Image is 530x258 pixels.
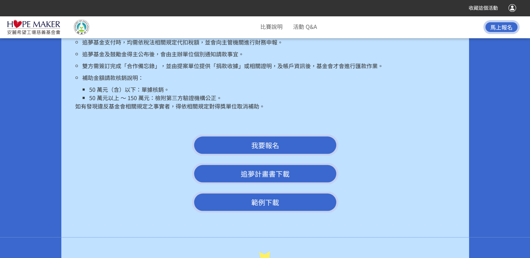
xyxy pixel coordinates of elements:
li: 50 萬元（含）以下：單據核銷。 [89,85,462,93]
p: 雙方需簽訂完成「合作備忘錄」，並由提案單位提供「捐款收據」或相關證明，及帳戶資訊後，基金會才會進行匯款作業。 [82,61,462,70]
a: 比賽說明 [260,22,283,31]
button: 馬上報名 [483,20,520,34]
img: 教育部國民及學前教育署 [64,19,99,35]
p: 補助金額請款核銷說明： [82,73,462,81]
p: 如有發現違反基金會相關規定之事實者，得依相關規定對得獎單位取消補助。 [75,102,462,110]
p: 追夢基金及鼓勵金得主公布後，會由主辦單位個別通知請款事宜。 [82,49,462,58]
span: 收藏這個活動 [469,5,498,11]
button: 我要報名 [192,134,338,156]
a: 追夢計畫書下載 [192,163,338,184]
li: 50 萬元以上 ～ 150 萬元：檢附第三方驗證機構公正。 [89,93,462,102]
a: 活動 Q&A [293,22,317,31]
img: 2025「小夢想．大志氣」追夢計畫 [7,19,61,35]
a: 範例下載 [192,191,338,213]
span: 馬上報名 [490,23,513,31]
span: 我要報名 [251,140,279,150]
p: 追夢基金支付時，均需依稅法相關規定代扣稅額，並會向主管機關進行財務申報。 [82,38,462,46]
